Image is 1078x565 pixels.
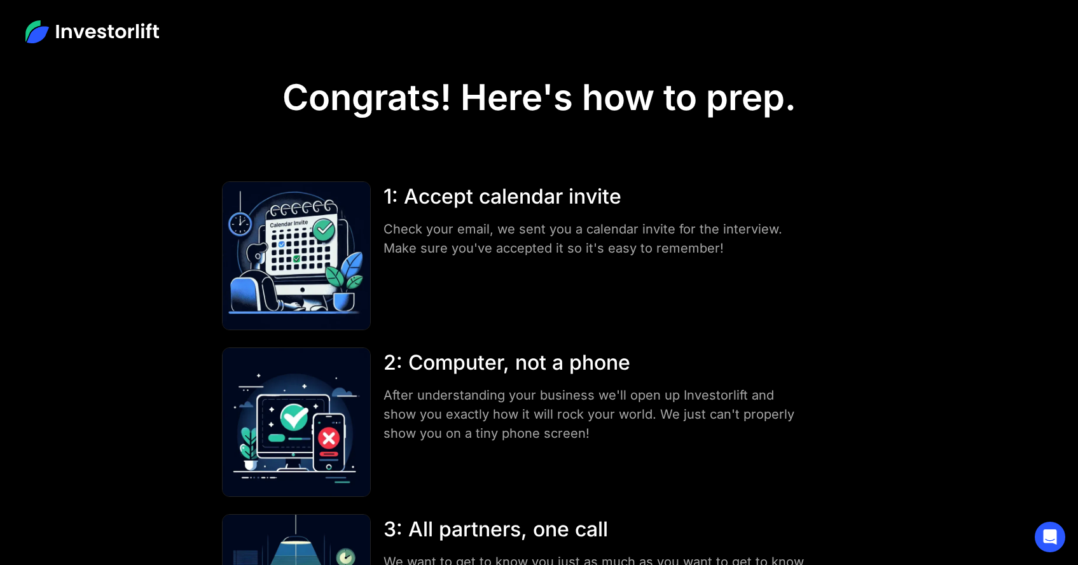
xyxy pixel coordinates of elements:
div: 1: Accept calendar invite [384,181,808,212]
div: Open Intercom Messenger [1035,522,1065,552]
div: 2: Computer, not a phone [384,347,808,378]
div: After understanding your business we'll open up Investorlift and show you exactly how it will roc... [384,386,808,443]
div: Check your email, we sent you a calendar invite for the interview. Make sure you've accepted it s... [384,220,808,258]
h1: Congrats! Here's how to prep. [282,76,796,119]
div: 3: All partners, one call [384,514,808,545]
